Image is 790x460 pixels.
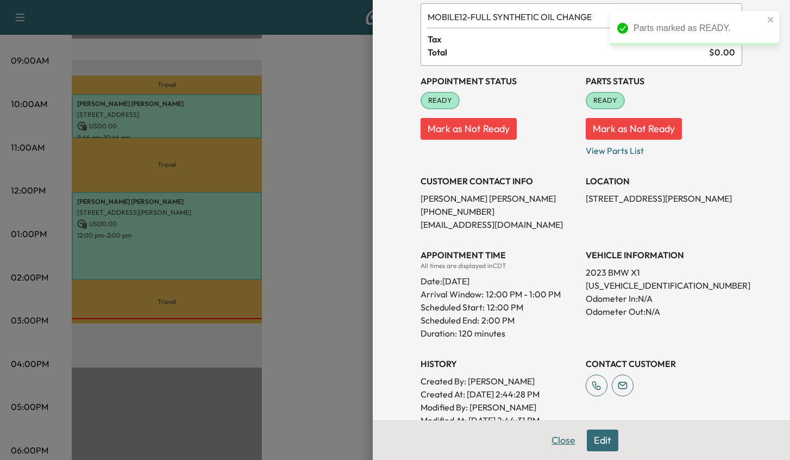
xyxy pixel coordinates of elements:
[421,327,577,340] p: Duration: 120 minutes
[428,10,705,23] span: FULL SYNTHETIC OIL CHANGE
[421,401,577,414] p: Modified By : [PERSON_NAME]
[421,414,577,427] p: Modified At : [DATE] 2:44:31 PM
[421,357,577,370] h3: History
[421,248,577,262] h3: APPOINTMENT TIME
[587,430,618,451] button: Edit
[421,192,577,205] p: [PERSON_NAME] [PERSON_NAME]
[586,248,742,262] h3: VEHICLE INFORMATION
[421,375,577,388] p: Created By : [PERSON_NAME]
[587,95,624,106] span: READY
[634,22,764,35] div: Parts marked as READY.
[421,288,577,301] p: Arrival Window:
[486,288,561,301] span: 12:00 PM - 1:00 PM
[586,118,682,140] button: Mark as Not Ready
[586,192,742,205] p: [STREET_ADDRESS][PERSON_NAME]
[421,218,577,231] p: [EMAIL_ADDRESS][DOMAIN_NAME]
[421,262,577,270] div: All times are displayed in CDT
[481,314,515,327] p: 2:00 PM
[421,301,485,314] p: Scheduled Start:
[421,270,577,288] div: Date: [DATE]
[767,15,775,24] button: close
[421,175,577,188] h3: CUSTOMER CONTACT INFO
[428,33,709,46] span: Tax
[586,357,742,370] h3: CONTACT CUSTOMER
[586,305,742,318] p: Odometer Out: N/A
[586,292,742,305] p: Odometer In: N/A
[544,430,582,451] button: Close
[422,95,459,106] span: READY
[586,74,742,88] h3: Parts Status
[428,46,709,59] span: Total
[421,118,517,140] button: Mark as Not Ready
[586,140,742,157] p: View Parts List
[421,314,479,327] p: Scheduled End:
[586,175,742,188] h3: LOCATION
[421,74,577,88] h3: Appointment Status
[421,205,577,218] p: [PHONE_NUMBER]
[586,279,742,292] p: [US_VEHICLE_IDENTIFICATION_NUMBER]
[586,266,742,279] p: 2023 BMW X1
[421,388,577,401] p: Created At : [DATE] 2:44:28 PM
[487,301,523,314] p: 12:00 PM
